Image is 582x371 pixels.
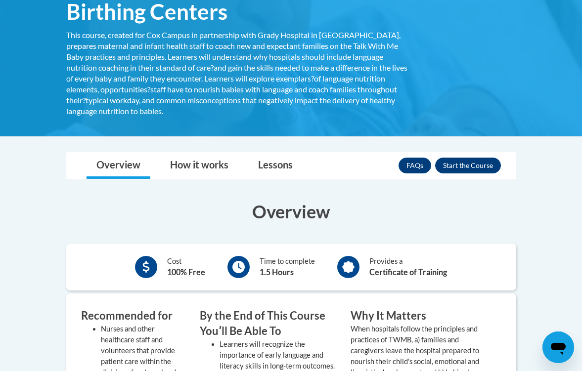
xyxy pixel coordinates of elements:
h3: Overview [66,199,516,224]
div: Cost [167,256,205,278]
b: 1.5 Hours [260,267,294,277]
a: FAQs [399,158,431,173]
button: Enroll [435,158,501,173]
div: This course, created for Cox Campus in partnership with Grady Hospital in [GEOGRAPHIC_DATA], prep... [66,30,407,117]
a: How it works [160,153,238,179]
b: Certificate of Training [369,267,447,277]
div: Provides a [369,256,447,278]
b: 100% Free [167,267,205,277]
h3: By the End of This Course Youʹll Be Able To [200,308,336,339]
iframe: Button to launch messaging window [542,331,574,363]
h3: Why It Matters [351,308,487,324]
a: Lessons [248,153,303,179]
a: Overview [87,153,150,179]
h3: Recommended for [81,308,185,324]
div: Time to complete [260,256,315,278]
